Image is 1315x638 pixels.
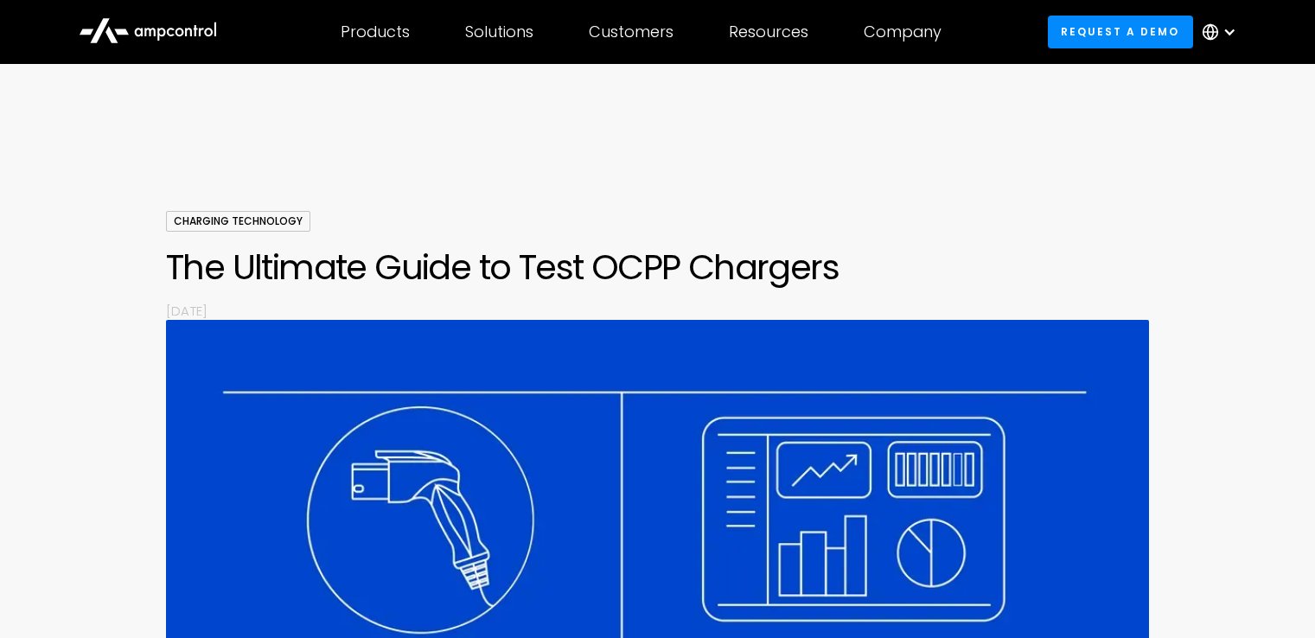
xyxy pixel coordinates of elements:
div: Resources [729,22,808,41]
div: Solutions [465,22,533,41]
div: Company [864,22,942,41]
div: Products [341,22,410,41]
h1: The Ultimate Guide to Test OCPP Chargers [166,246,1149,288]
div: Charging Technology [166,211,310,232]
div: Customers [589,22,673,41]
a: Request a demo [1048,16,1193,48]
p: [DATE] [166,302,1149,320]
